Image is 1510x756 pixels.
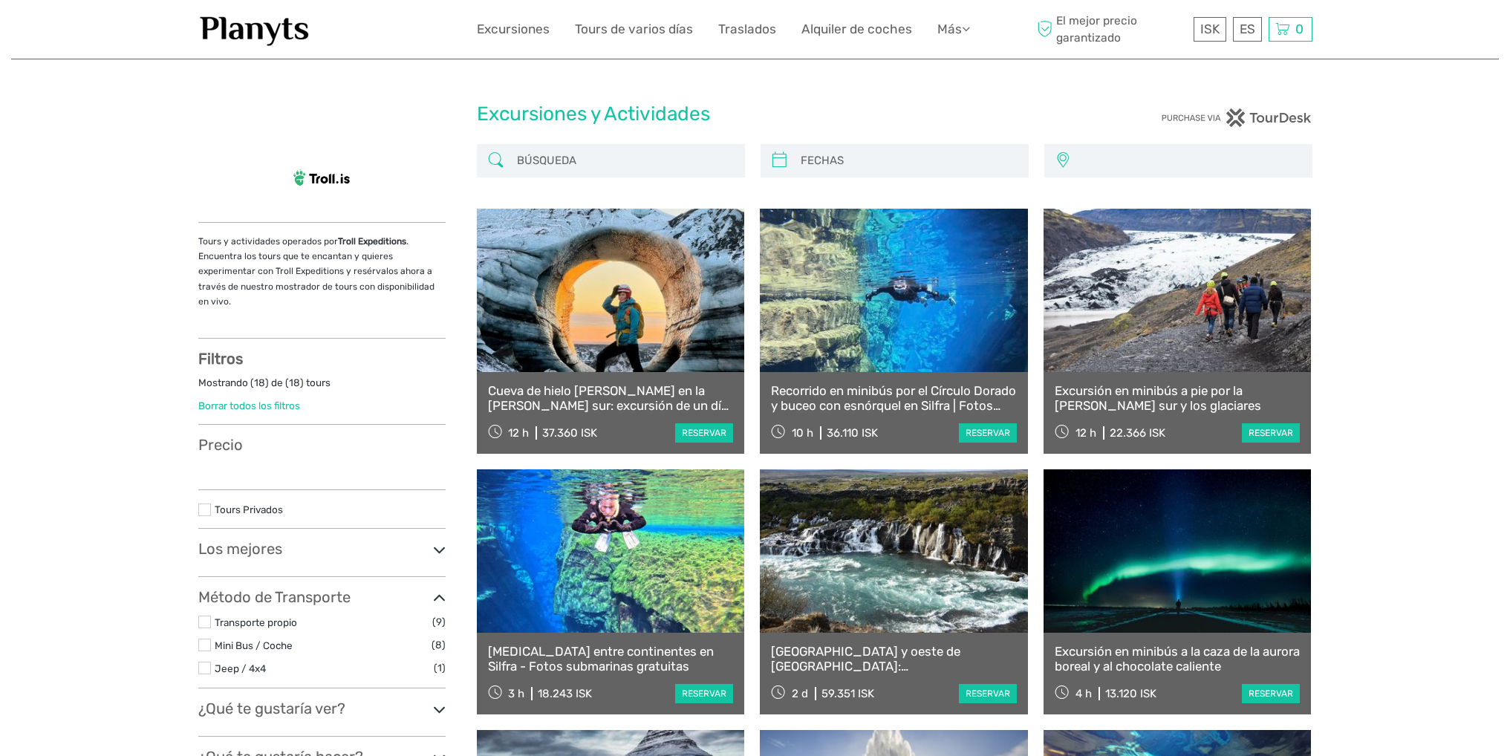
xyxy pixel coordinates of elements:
label: 18 [289,376,300,390]
a: Traslados [718,19,776,40]
div: 18.243 ISK [538,687,592,700]
span: 12 h [1075,426,1096,440]
span: 12 h [508,426,529,440]
h3: Los mejores [198,540,446,558]
a: Excursión en minibús a la caza de la aurora boreal y al chocolate caliente [1055,644,1301,674]
img: PurchaseViaTourDesk.png [1161,108,1312,127]
a: Transporte propio [215,616,297,628]
span: El mejor precio garantizado [1034,13,1190,45]
img: 1453-555b4ac7-172b-4ae9-927d-298d0724a4f4_logo_small.jpg [198,11,311,48]
span: 4 h [1075,687,1092,700]
a: Tours de varios días [575,19,693,40]
a: Jeep / 4x4 [215,662,266,674]
a: [MEDICAL_DATA] entre continentes en Silfra - Fotos submarinas gratuitas [488,644,734,674]
h1: Excursiones y Actividades [477,102,1034,126]
div: 59.351 ISK [821,687,874,700]
span: (8) [432,636,446,654]
h3: Método de Transporte [198,588,446,606]
h3: Precio [198,436,446,454]
a: reservar [1242,423,1300,443]
span: (1) [434,659,446,677]
a: Excursión en minibús a pie por la [PERSON_NAME] sur y los glaciares [1055,383,1301,414]
span: (9) [432,613,446,630]
a: Excursiones [477,19,550,40]
span: 2 d [792,687,808,700]
a: reservar [1242,684,1300,703]
a: Más [937,19,970,40]
a: reservar [959,684,1017,703]
a: Alquiler de coches [801,19,912,40]
a: Borrar todos los filtros [198,400,300,411]
input: BÚSQUEDA [511,148,738,174]
strong: Filtros [198,350,243,368]
div: Mostrando ( ) de ( ) tours [198,376,446,399]
a: Tours Privados [215,504,283,515]
a: [GEOGRAPHIC_DATA] y oeste de [GEOGRAPHIC_DATA]: [GEOGRAPHIC_DATA] y aurora boreal, 2 días [771,644,1017,674]
span: ISK [1200,22,1220,36]
span: 10 h [792,426,813,440]
a: Mini Bus / Coche [215,639,293,651]
div: 37.360 ISK [542,426,597,440]
img: 937-1-ea5c3234-9096-40dc-8331-432e12df2513_logo_thumbnail.png [288,144,355,211]
a: reservar [675,423,733,443]
a: reservar [959,423,1017,443]
input: FECHAS [795,148,1021,174]
a: Recorrido en minibús por el Círculo Dorado y buceo con esnórquel en Silfra | Fotos submarinas gra... [771,383,1017,414]
label: 18 [254,376,265,390]
h3: ¿Qué te gustaría ver? [198,700,446,717]
div: ES [1233,17,1262,42]
div: 13.120 ISK [1105,687,1156,700]
a: Cueva de hielo [PERSON_NAME] en la [PERSON_NAME] sur: excursión de un día desde [GEOGRAPHIC_DATA] [488,383,734,414]
div: 36.110 ISK [827,426,878,440]
a: reservar [675,684,733,703]
span: 3 h [508,687,524,700]
span: 0 [1293,22,1306,36]
div: 22.366 ISK [1110,426,1165,440]
p: Tours y actividades operados por . Encuentra los tours que te encantan y quieres experimentar con... [198,234,446,310]
strong: Troll Expeditions [338,236,406,247]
